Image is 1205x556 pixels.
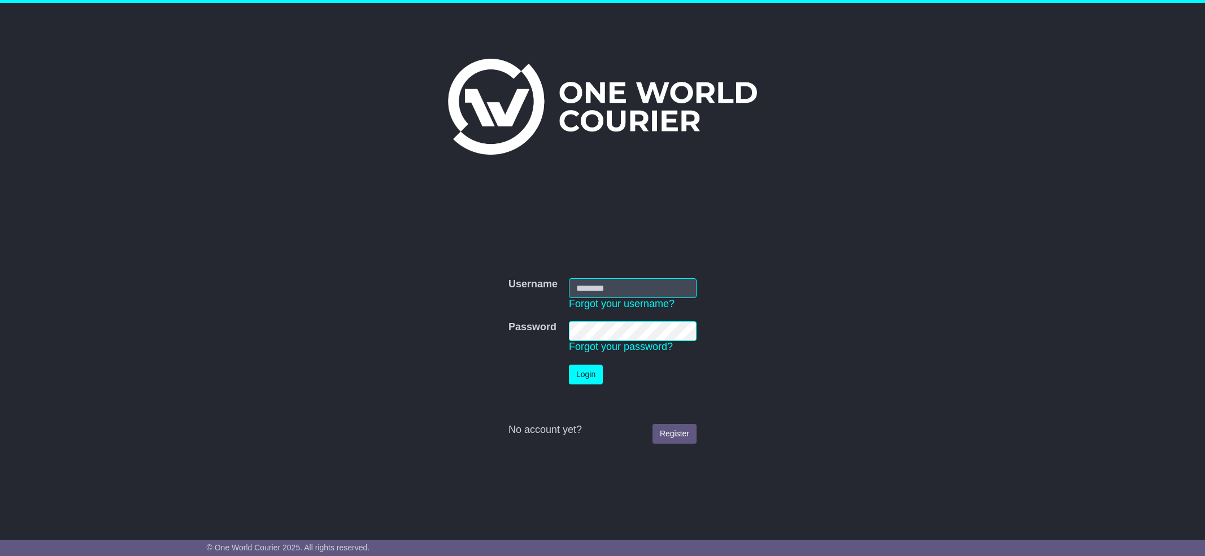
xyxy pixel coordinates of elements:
[569,298,675,309] a: Forgot your username?
[569,341,673,352] a: Forgot your password?
[508,321,556,334] label: Password
[569,365,603,384] button: Login
[508,278,558,291] label: Username
[652,424,697,444] a: Register
[508,424,697,436] div: No account yet?
[207,543,370,552] span: © One World Courier 2025. All rights reserved.
[448,59,756,155] img: One World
